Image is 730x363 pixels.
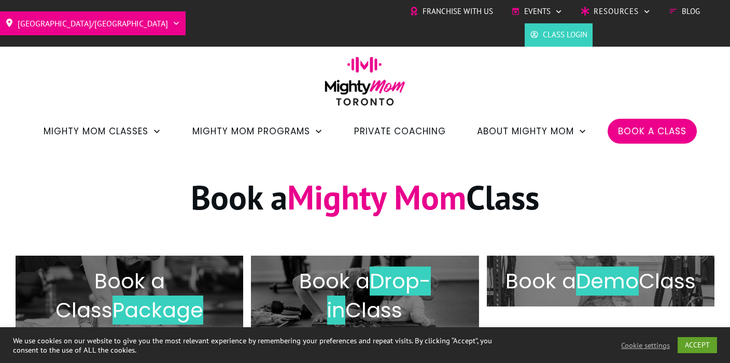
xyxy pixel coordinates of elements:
[618,122,686,140] a: Book a Class
[44,122,161,140] a: Mighty Mom Classes
[506,267,576,296] span: Book a
[327,267,431,325] span: Drop-in
[524,4,551,19] span: Events
[251,245,479,346] a: Book aDrop-inClass
[55,267,165,325] span: Book a Class
[511,4,563,19] a: Events
[13,336,506,355] div: We use cookies on our website to give you the most relevant experience by remembering your prefer...
[5,15,180,32] a: [GEOGRAPHIC_DATA]/[GEOGRAPHIC_DATA]
[487,245,714,317] a: Book aDemoClass
[530,27,587,43] a: Class Login
[113,296,203,325] span: Package
[192,122,323,140] a: Mighty Mom Programs
[287,175,466,219] span: Mighty Mom
[16,175,714,232] h1: Book a Class
[18,15,168,32] span: [GEOGRAPHIC_DATA]/[GEOGRAPHIC_DATA]
[44,122,148,140] span: Mighty Mom Classes
[477,122,587,140] a: About Mighty Mom
[319,57,411,113] img: mightymom-logo-toronto
[543,27,587,43] span: Class Login
[354,122,446,140] a: Private Coaching
[669,4,700,19] a: Blog
[576,267,639,296] span: Demo
[639,267,696,296] span: Class
[682,4,700,19] span: Blog
[477,122,574,140] span: About Mighty Mom
[621,341,670,350] a: Cookie settings
[410,4,493,19] a: Franchise with Us
[581,4,651,19] a: Resources
[192,122,310,140] span: Mighty Mom Programs
[16,245,243,346] a: Book a ClassPackage
[423,4,493,19] span: Franchise with Us
[678,337,717,353] a: ACCEPT
[594,4,639,19] span: Resources
[262,267,468,325] h2: Book a Class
